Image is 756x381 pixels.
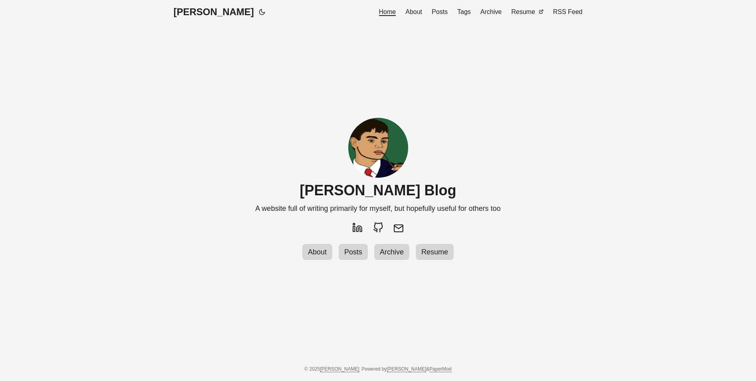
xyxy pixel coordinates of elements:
[302,244,332,260] a: About
[320,366,359,372] a: [PERSON_NAME]
[374,244,409,260] a: Archive
[418,248,451,256] span: Resume
[348,118,408,178] img: profile image
[300,182,456,199] h1: [PERSON_NAME] Blog
[339,244,368,260] a: Posts
[511,8,535,15] span: Resume
[377,248,407,256] span: Archive
[457,8,471,15] span: Tags
[553,8,583,15] span: RSS Feed
[305,248,330,256] span: About
[416,244,454,260] a: Resume
[429,366,451,372] a: PaperMod
[341,248,365,256] span: Posts
[480,8,502,15] span: Archive
[361,366,451,372] span: Powered by &
[379,8,396,16] span: Home
[304,366,359,372] span: © 2025
[432,8,448,15] span: Posts
[387,366,427,372] a: [PERSON_NAME]
[255,203,500,214] span: A website full of writing primarily for myself, but hopefully useful for others too
[405,8,422,15] span: About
